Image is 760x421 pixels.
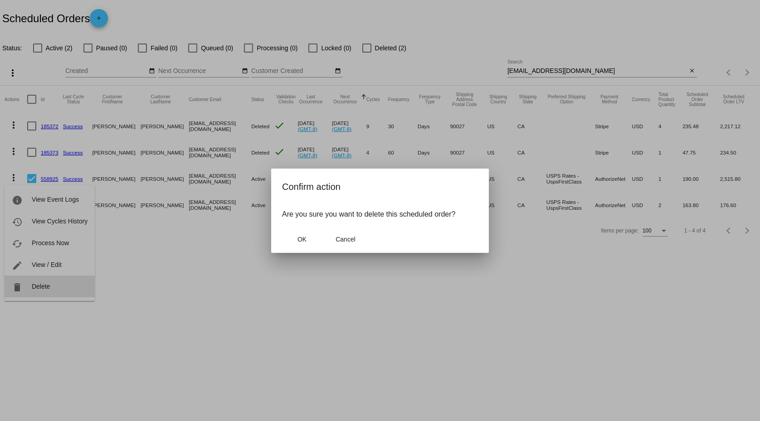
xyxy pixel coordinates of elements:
[282,210,478,218] p: Are you sure you want to delete this scheduled order?
[282,231,322,247] button: Close dialog
[326,231,365,247] button: Close dialog
[336,236,356,243] span: Cancel
[297,236,307,243] span: OK
[282,179,478,194] h2: Confirm action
